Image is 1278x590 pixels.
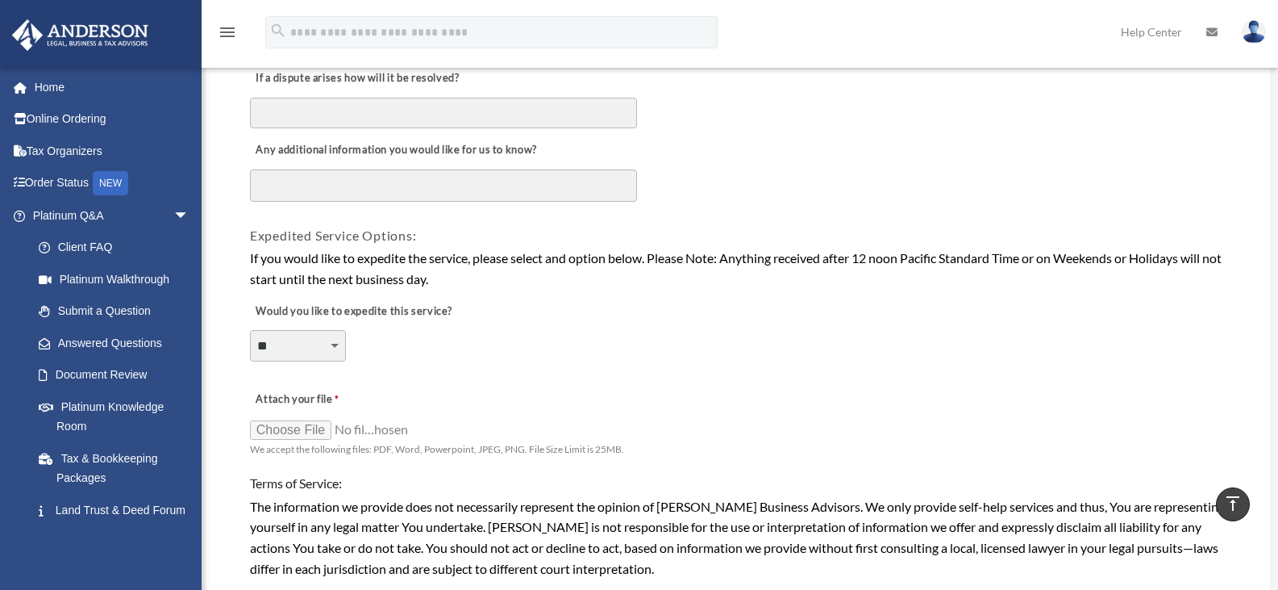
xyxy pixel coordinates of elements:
a: Tax & Bookkeeping Packages [23,442,214,494]
a: menu [218,28,237,42]
label: If a dispute arises how will it be resolved? [250,68,464,90]
a: Land Trust & Deed Forum [23,494,214,526]
a: Submit a Question [23,295,214,328]
a: Answered Questions [23,327,214,359]
div: If you would like to expedite the service, please select and option below. Please Note: Anything ... [250,248,1226,289]
div: NEW [93,171,128,195]
img: Anderson Advisors Platinum Portal [7,19,153,51]
a: Platinum Knowledge Room [23,391,214,442]
a: Tax Organizers [11,135,214,167]
span: arrow_drop_down [173,199,206,232]
a: Platinum Walkthrough [23,263,214,295]
a: Home [11,71,214,103]
i: search [269,22,287,40]
a: Portal Feedback [23,526,214,559]
span: Expedited Service Options: [250,228,417,243]
label: Would you like to expedite this service? [250,300,456,323]
h4: Terms of Service: [250,475,1226,492]
a: Order StatusNEW [11,167,214,200]
span: We accept the following files: PDF, Word, Powerpoint, JPEG, PNG. File Size Limit is 25MB. [250,443,624,455]
a: Online Ordering [11,103,214,136]
a: Document Review [23,359,206,391]
i: vertical_align_top [1223,494,1243,513]
a: Platinum Q&Aarrow_drop_down [11,199,214,232]
img: User Pic [1242,20,1266,44]
label: Any additional information you would like for us to know? [250,140,541,162]
i: menu [218,23,237,42]
div: The information we provide does not necessarily represent the opinion of [PERSON_NAME] Business A... [250,496,1226,579]
label: Attach your file [250,388,411,411]
a: Client FAQ [23,232,214,264]
a: vertical_align_top [1216,487,1250,521]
